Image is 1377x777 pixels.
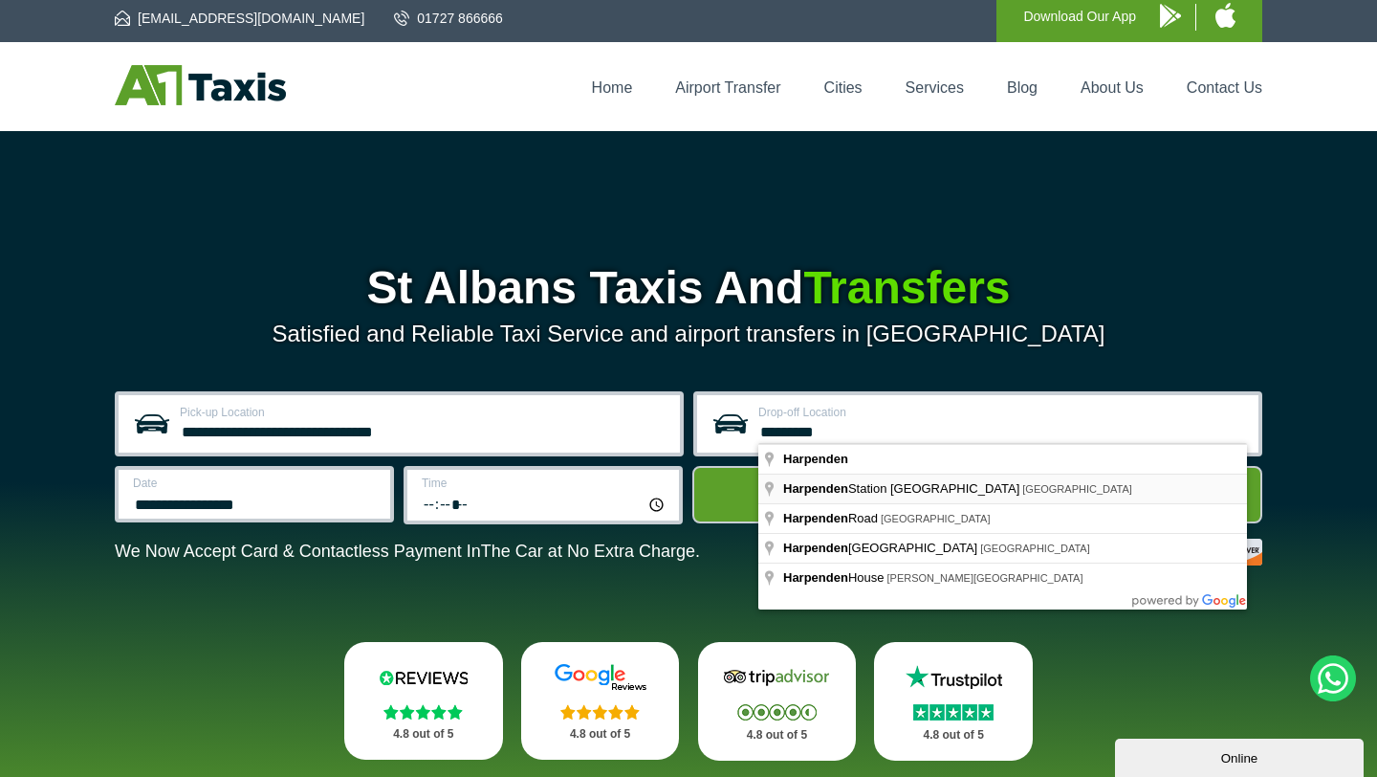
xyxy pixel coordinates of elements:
[115,265,1262,311] h1: St Albans Taxis And
[906,79,964,96] a: Services
[115,542,700,562] p: We Now Accept Card & Contactless Payment In
[698,642,857,761] a: Tripadvisor Stars 4.8 out of 5
[719,663,834,692] img: Tripadvisor
[783,511,848,525] span: Harpenden
[886,572,1082,584] span: [PERSON_NAME][GEOGRAPHIC_DATA]
[1187,79,1262,96] a: Contact Us
[783,570,848,585] span: Harpenden
[980,543,1090,554] span: [GEOGRAPHIC_DATA]
[783,481,1022,496] span: Station [GEOGRAPHIC_DATA]
[1160,4,1181,28] img: A1 Taxis Android App
[1023,5,1136,29] p: Download Our App
[366,663,481,692] img: Reviews.io
[1081,79,1144,96] a: About Us
[719,723,836,747] p: 4.8 out of 5
[422,477,667,489] label: Time
[383,704,463,720] img: Stars
[543,663,658,692] img: Google
[783,541,848,555] span: Harpenden
[758,407,1247,418] label: Drop-off Location
[542,722,659,746] p: 4.8 out of 5
[394,9,503,28] a: 01727 866666
[344,642,503,760] a: Reviews.io Stars 4.8 out of 5
[783,511,881,525] span: Road
[783,541,980,555] span: [GEOGRAPHIC_DATA]
[895,723,1012,747] p: 4.8 out of 5
[874,642,1033,761] a: Trustpilot Stars 4.8 out of 5
[115,65,286,105] img: A1 Taxis St Albans LTD
[896,663,1011,692] img: Trustpilot
[115,321,1262,347] p: Satisfied and Reliable Taxi Service and airport transfers in [GEOGRAPHIC_DATA]
[592,79,633,96] a: Home
[783,481,848,496] span: Harpenden
[481,542,700,561] span: The Car at No Extra Charge.
[675,79,780,96] a: Airport Transfer
[1007,79,1038,96] a: Blog
[560,704,640,720] img: Stars
[692,466,1262,523] button: Get Quote
[133,477,379,489] label: Date
[881,513,991,524] span: [GEOGRAPHIC_DATA]
[365,722,482,746] p: 4.8 out of 5
[783,452,848,466] span: Harpenden
[180,407,668,418] label: Pick-up Location
[824,79,863,96] a: Cities
[1215,3,1235,28] img: A1 Taxis iPhone App
[115,9,364,28] a: [EMAIL_ADDRESS][DOMAIN_NAME]
[783,570,886,585] span: House
[803,262,1010,313] span: Transfers
[521,642,680,760] a: Google Stars 4.8 out of 5
[913,704,994,721] img: Stars
[1022,483,1132,495] span: [GEOGRAPHIC_DATA]
[737,704,817,721] img: Stars
[1115,735,1367,777] iframe: chat widget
